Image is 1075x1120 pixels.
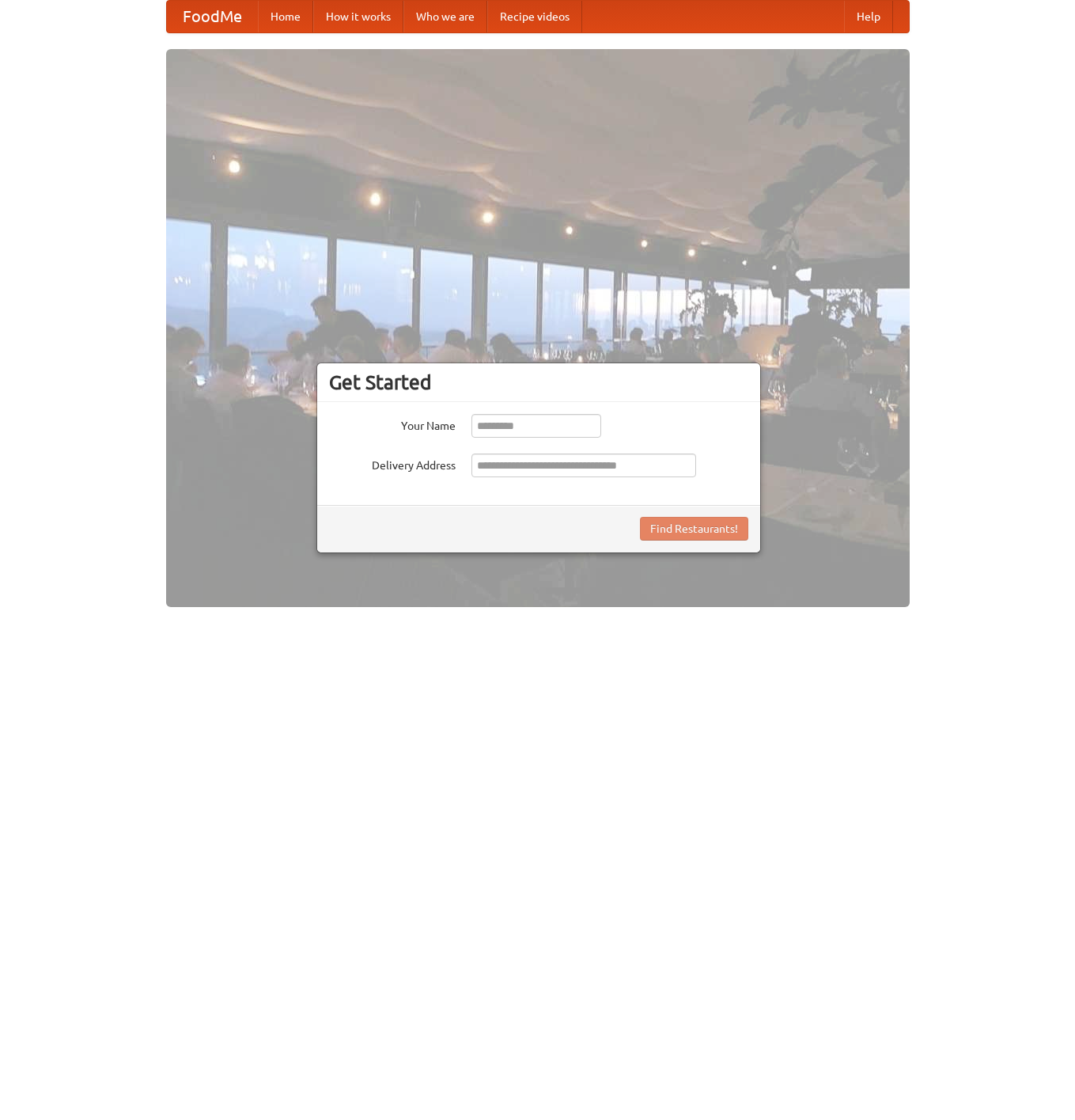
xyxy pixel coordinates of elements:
[167,1,258,32] a: FoodMe
[487,1,582,32] a: Recipe videos
[329,454,456,473] label: Delivery Address
[844,1,893,32] a: Help
[329,414,456,434] label: Your Name
[313,1,403,32] a: How it works
[403,1,487,32] a: Who we are
[329,370,748,394] h3: Get Started
[258,1,313,32] a: Home
[640,517,748,541] button: Find Restaurants!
